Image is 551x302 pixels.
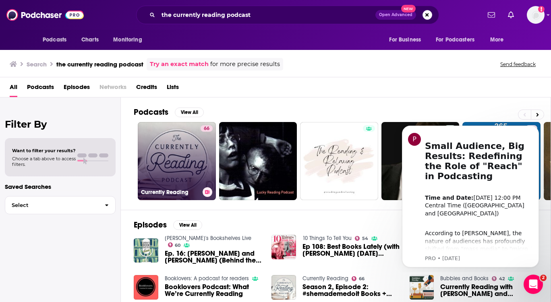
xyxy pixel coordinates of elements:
[56,60,143,68] h3: the currently reading podcast
[173,220,202,230] button: View All
[204,125,209,133] span: 66
[134,275,158,300] img: Booklovers Podcast: What We’re Currently Reading
[134,220,167,230] h2: Episodes
[175,108,204,117] button: View All
[538,6,545,12] svg: Add a profile image
[355,236,368,241] a: 54
[134,238,158,263] img: Ep. 16: Meredith and Kaytee (Behind the Scenes of the Currently Reading Podcast)
[210,60,280,69] span: for more precise results
[359,277,365,281] span: 66
[27,81,54,97] a: Podcasts
[5,196,116,214] button: Select
[498,61,538,68] button: Send feedback
[302,243,400,257] span: Ep 108: Best Books Lately (with [PERSON_NAME] [DATE] [PERSON_NAME] and [PERSON_NAME] of the Curre...
[10,81,17,97] a: All
[389,34,421,46] span: For Business
[302,283,400,297] a: Season 2, Episode 2: #shemademedoit Books + Titles Coming to The Big Screen for the Currently Rea...
[136,81,157,97] a: Credits
[302,243,400,257] a: Ep 108: Best Books Lately (with Meredith Monday Schwartz and Kaytee Cobb of the Currently Reading...
[490,34,504,46] span: More
[375,10,416,20] button: Open AdvancedNew
[27,60,47,68] h3: Search
[436,34,474,46] span: For Podcasters
[527,6,545,24] button: Show profile menu
[5,118,116,130] h2: Filter By
[201,125,213,132] a: 66
[302,275,348,282] a: Currently Reading
[136,6,439,24] div: Search podcasts, credits, & more...
[99,81,126,97] span: Networks
[43,34,66,46] span: Podcasts
[150,60,209,69] a: Try an exact match
[527,6,545,24] span: Logged in as eringalloway
[175,244,180,247] span: 60
[492,276,505,281] a: 42
[485,32,514,48] button: open menu
[165,250,262,264] a: Ep. 16: Meredith and Kaytee (Behind the Scenes of the Currently Reading Podcast)
[271,275,296,300] img: Season 2, Episode 2: #shemademedoit Books + Titles Coming to The Big Screen for the Currently Rea...
[485,8,498,22] a: Show notifications dropdown
[113,34,142,46] span: Monitoring
[352,276,365,281] a: 66
[108,32,152,48] button: open menu
[134,107,168,117] h2: Podcasts
[134,107,204,117] a: PodcastsView All
[390,118,551,272] iframe: Intercom notifications message
[165,275,249,282] a: Booklovers: A podcast for readers
[401,5,416,12] span: New
[440,275,489,282] a: Bubbles and Books
[5,183,116,190] p: Saved Searches
[64,81,90,97] a: Episodes
[379,13,412,17] span: Open Advanced
[431,32,486,48] button: open menu
[138,122,216,200] a: 66Currently Reading
[12,156,76,167] span: Choose a tab above to access filters.
[158,8,375,21] input: Search podcasts, credits, & more...
[440,283,538,297] span: Currently Reading with [PERSON_NAME] and [PERSON_NAME]
[168,242,181,247] a: 60
[167,81,179,97] a: Lists
[76,32,104,48] a: Charts
[362,237,368,240] span: 54
[302,235,352,242] a: 10 Things To Tell You
[81,34,99,46] span: Charts
[527,6,545,24] img: User Profile
[271,235,296,259] img: Ep 108: Best Books Lately (with Meredith Monday Schwartz and Kaytee Cobb of the Currently Reading...
[410,275,434,300] img: Currently Reading with Kaytee and Meredith
[165,250,262,264] span: Ep. 16: [PERSON_NAME] and [PERSON_NAME] (Behind the Scenes of the Currently Reading Podcast)
[134,220,202,230] a: EpisodesView All
[499,277,505,281] span: 42
[165,235,251,242] a: Sarah's Bookshelves Live
[12,148,76,153] span: Want to filter your results?
[6,7,84,23] img: Podchaser - Follow, Share and Rate Podcasts
[165,283,262,297] a: Booklovers Podcast: What We’re Currently Reading
[383,32,431,48] button: open menu
[141,189,199,196] h3: Currently Reading
[524,275,543,294] iframe: Intercom live chat
[505,8,517,22] a: Show notifications dropdown
[5,203,98,208] span: Select
[37,32,77,48] button: open menu
[440,283,538,297] a: Currently Reading with Kaytee and Meredith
